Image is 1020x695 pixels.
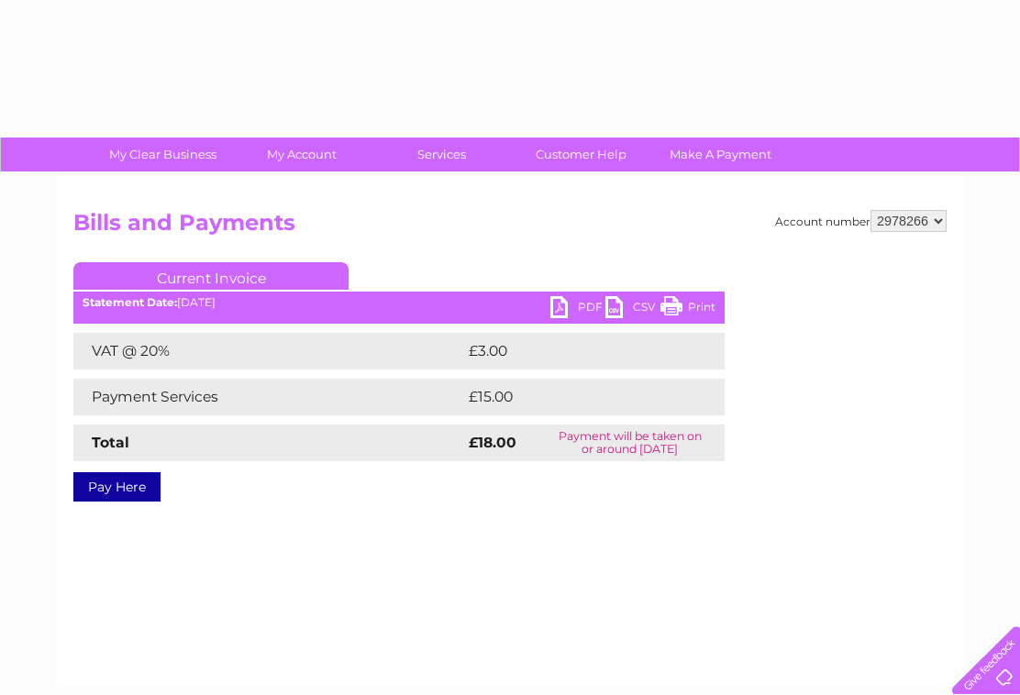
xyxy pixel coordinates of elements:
[464,333,682,370] td: £3.00
[775,210,947,232] div: Account number
[227,138,378,171] a: My Account
[505,138,657,171] a: Customer Help
[73,333,464,370] td: VAT @ 20%
[87,138,238,171] a: My Clear Business
[464,379,686,415] td: £15.00
[73,296,725,309] div: [DATE]
[73,262,349,290] a: Current Invoice
[73,210,947,245] h2: Bills and Payments
[92,434,129,451] strong: Total
[83,295,177,309] b: Statement Date:
[73,472,161,502] a: Pay Here
[366,138,517,171] a: Services
[469,434,516,451] strong: £18.00
[660,296,715,323] a: Print
[645,138,796,171] a: Make A Payment
[535,425,725,461] td: Payment will be taken on or around [DATE]
[550,296,605,323] a: PDF
[605,296,660,323] a: CSV
[73,379,464,415] td: Payment Services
